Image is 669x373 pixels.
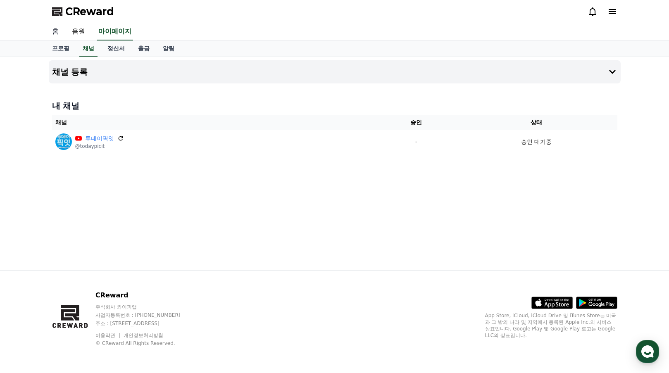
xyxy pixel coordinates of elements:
span: CReward [65,5,114,18]
a: 홈 [45,23,65,40]
p: © CReward All Rights Reserved. [95,340,196,347]
p: CReward [95,290,196,300]
a: 음원 [65,23,92,40]
p: 승인 대기중 [521,138,552,146]
th: 승인 [377,115,455,130]
a: 설정 [107,262,159,283]
p: App Store, iCloud, iCloud Drive 및 iTunes Store는 미국과 그 밖의 나라 및 지역에서 등록된 Apple Inc.의 서비스 상표입니다. Goo... [485,312,617,339]
button: 채널 등록 [49,60,621,83]
p: @todaypicit [75,143,124,150]
p: 사업자등록번호 : [PHONE_NUMBER] [95,312,196,318]
a: 마이페이지 [97,23,133,40]
a: 프로필 [45,41,76,57]
p: - [380,138,452,146]
img: 투데이픽잇 [55,133,72,150]
a: 대화 [55,262,107,283]
a: 투데이픽잇 [85,134,114,143]
span: 대화 [76,275,86,281]
p: 주소 : [STREET_ADDRESS] [95,320,196,327]
a: 홈 [2,262,55,283]
th: 상태 [455,115,617,130]
a: CReward [52,5,114,18]
a: 개인정보처리방침 [124,333,163,338]
span: 홈 [26,274,31,281]
a: 정산서 [101,41,131,57]
a: 출금 [131,41,156,57]
h4: 내 채널 [52,100,617,112]
span: 설정 [128,274,138,281]
th: 채널 [52,115,377,130]
a: 알림 [156,41,181,57]
a: 이용약관 [95,333,121,338]
h4: 채널 등록 [52,67,88,76]
p: 주식회사 와이피랩 [95,304,196,310]
a: 채널 [79,41,98,57]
